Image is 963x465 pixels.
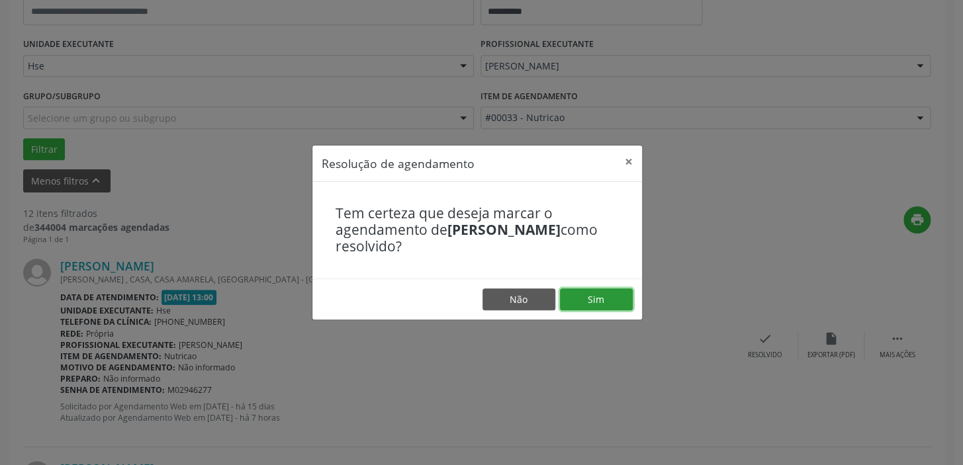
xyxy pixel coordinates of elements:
h4: Tem certeza que deseja marcar o agendamento de como resolvido? [336,205,619,255]
b: [PERSON_NAME] [447,220,561,239]
button: Sim [560,288,633,311]
button: Close [616,146,642,178]
button: Não [482,288,555,311]
h5: Resolução de agendamento [322,155,475,172]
